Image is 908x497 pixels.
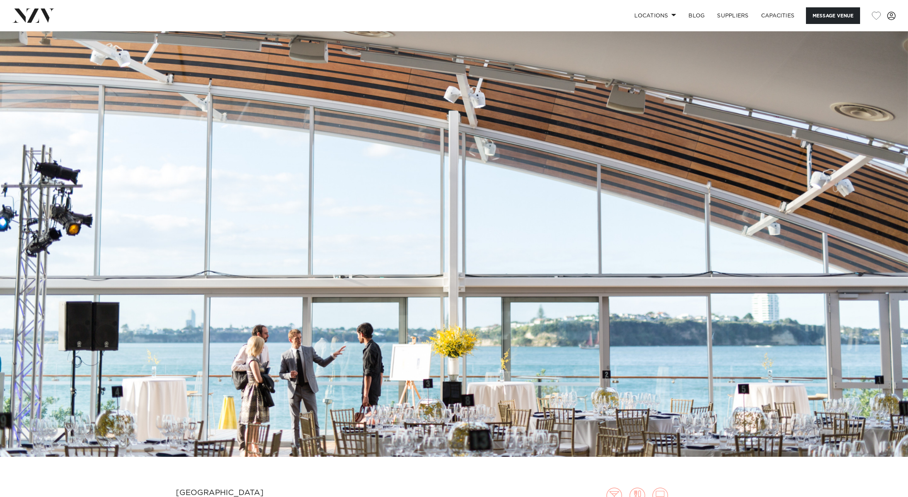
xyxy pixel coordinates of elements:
a: Capacities [755,7,801,24]
button: Message Venue [806,7,860,24]
img: nzv-logo.png [12,9,55,22]
small: [GEOGRAPHIC_DATA] [176,489,264,497]
a: SUPPLIERS [711,7,755,24]
a: BLOG [682,7,711,24]
a: Locations [628,7,682,24]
